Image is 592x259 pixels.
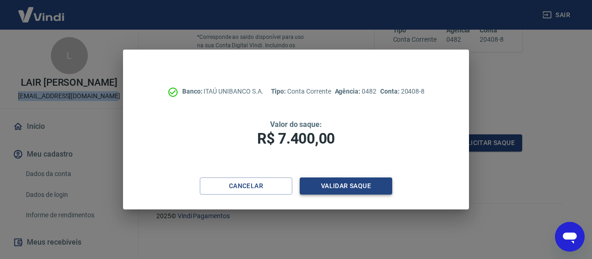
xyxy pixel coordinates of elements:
p: 0482 [335,87,376,96]
button: Validar saque [300,177,392,195]
button: Cancelar [200,177,292,195]
p: 20408-8 [380,87,425,96]
span: Banco: [182,88,204,95]
iframe: Botão para abrir a janela de mensagens, conversa em andamento [555,222,585,252]
span: Valor do saque: [270,120,322,129]
span: Tipo: [271,88,288,95]
span: Conta: [380,88,401,95]
p: Conta Corrente [271,87,331,96]
span: Agência: [335,88,362,95]
span: R$ 7.400,00 [257,130,335,147]
p: ITAÚ UNIBANCO S.A. [182,87,264,96]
